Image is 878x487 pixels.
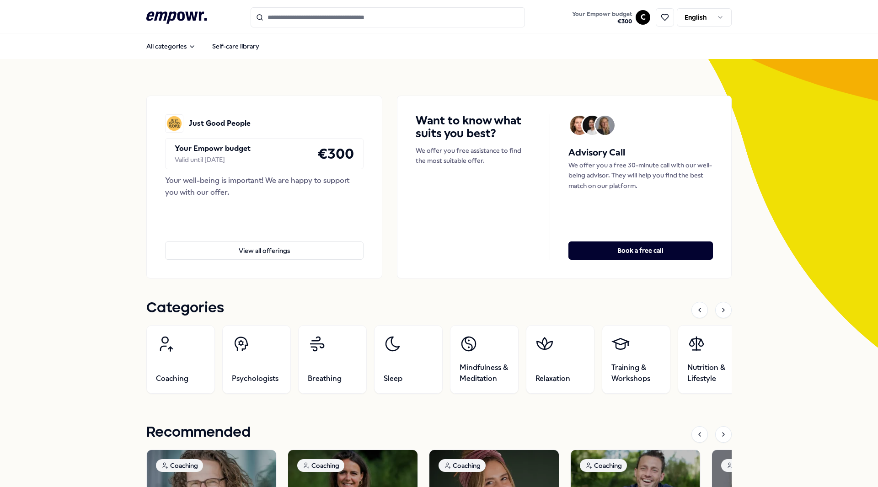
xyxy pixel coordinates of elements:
[595,116,615,135] img: Avatar
[175,155,251,165] div: Valid until [DATE]
[535,373,570,384] span: Relaxation
[205,37,267,55] a: Self-care library
[175,143,251,155] p: Your Empowr budget
[450,325,519,394] a: Mindfulness & Meditation
[568,241,713,260] button: Book a free call
[439,459,486,472] div: Coaching
[636,10,650,25] button: C
[602,325,670,394] a: Training & Workshops
[572,11,632,18] span: Your Empowr budget
[156,459,203,472] div: Coaching
[165,227,364,260] a: View all offerings
[568,160,713,191] p: We offer you a free 30-minute call with our well-being advisor. They will help you find the best ...
[165,241,364,260] button: View all offerings
[580,459,627,472] div: Coaching
[146,325,215,394] a: Coaching
[251,7,525,27] input: Search for products, categories or subcategories
[572,18,632,25] span: € 300
[139,37,203,55] button: All categories
[222,325,291,394] a: Psychologists
[687,362,737,384] span: Nutrition & Lifestyle
[146,297,224,320] h1: Categories
[297,459,344,472] div: Coaching
[146,421,251,444] h1: Recommended
[570,9,634,27] button: Your Empowr budget€300
[568,8,636,27] a: Your Empowr budget€300
[568,145,713,160] h5: Advisory Call
[374,325,443,394] a: Sleep
[611,362,661,384] span: Training & Workshops
[416,114,531,140] h4: Want to know what suits you best?
[298,325,367,394] a: Breathing
[570,116,589,135] img: Avatar
[232,373,278,384] span: Psychologists
[156,373,188,384] span: Coaching
[526,325,594,394] a: Relaxation
[139,37,267,55] nav: Main
[189,118,251,129] p: Just Good People
[165,114,183,133] img: Just Good People
[165,175,364,198] div: Your well-being is important! We are happy to support you with our offer.
[317,142,354,165] h4: € 300
[460,362,509,384] span: Mindfulness & Meditation
[384,373,402,384] span: Sleep
[308,373,342,384] span: Breathing
[678,325,746,394] a: Nutrition & Lifestyle
[416,145,531,166] p: We offer you free assistance to find the most suitable offer.
[583,116,602,135] img: Avatar
[721,459,768,472] div: Coaching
